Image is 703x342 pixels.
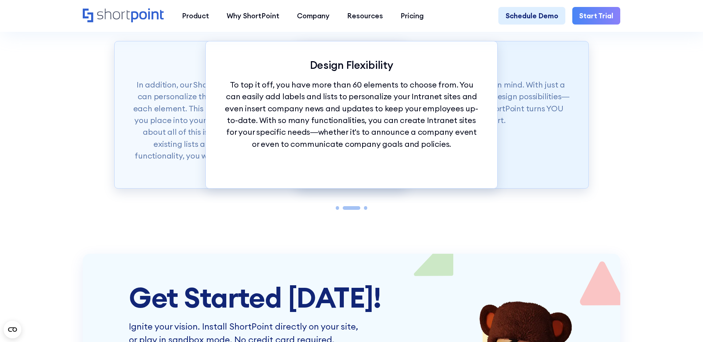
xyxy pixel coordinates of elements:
[132,79,388,174] p: In addition, our SharePoint elements can be easily customized. You can personalize the style, siz...
[4,321,21,338] button: Open CMP widget
[572,7,620,25] a: Start Trial
[223,59,479,72] p: Design Flexibility
[288,7,338,25] a: Company
[132,59,388,72] p: Quick Customizations
[129,282,574,313] div: Get Started [DATE]!
[347,11,383,21] div: Resources
[83,8,164,24] a: Home
[571,257,703,342] iframe: Chat Widget
[338,7,392,25] a: Resources
[401,11,424,21] div: Pricing
[227,11,279,21] div: Why ShortPoint
[173,7,218,25] a: Product
[223,79,479,150] p: To top it off, you have more than 60 elements to choose from. You can easily add labels and lists...
[182,11,209,21] div: Product
[218,7,288,25] a: Why ShortPoint
[498,7,565,25] a: Schedule Demo
[297,11,330,21] div: Company
[392,7,432,25] a: Pricing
